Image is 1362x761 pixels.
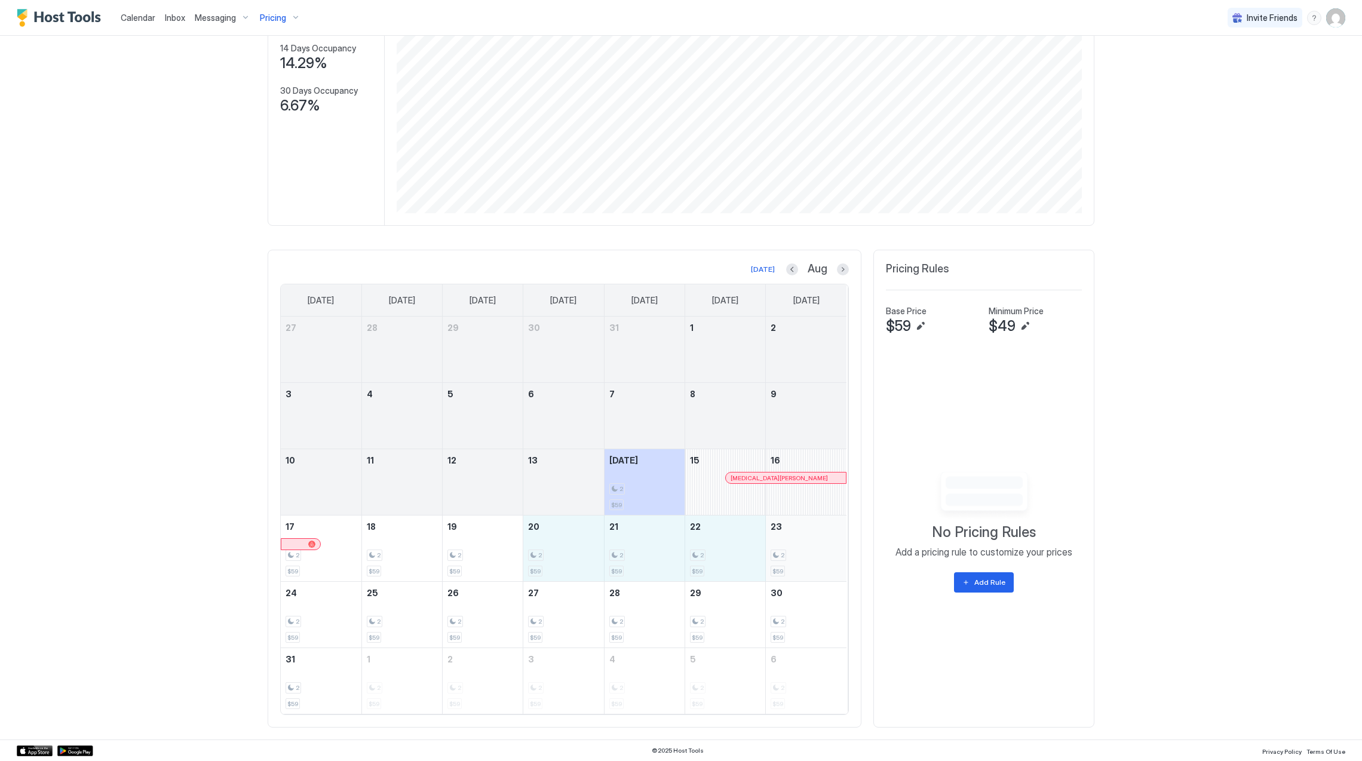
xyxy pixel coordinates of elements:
[749,262,777,277] button: [DATE]
[523,648,604,714] td: September 3, 2025
[362,383,442,405] a: August 4, 2025
[690,455,700,465] span: 15
[281,648,361,670] a: August 31, 2025
[766,515,846,582] td: August 23, 2025
[528,521,539,532] span: 20
[837,263,849,275] button: Next month
[367,521,376,532] span: 18
[1262,748,1302,755] span: Privacy Policy
[281,648,361,714] td: August 31, 2025
[700,551,704,559] span: 2
[1247,13,1297,23] span: Invite Friends
[389,295,415,306] span: [DATE]
[692,567,703,575] span: $59
[611,567,622,575] span: $59
[690,323,694,333] span: 1
[712,295,738,306] span: [DATE]
[362,449,442,471] a: August 11, 2025
[793,295,820,306] span: [DATE]
[17,745,53,756] a: App Store
[449,567,460,575] span: $59
[369,634,379,642] span: $59
[281,515,361,582] td: August 17, 2025
[523,582,603,604] a: August 27, 2025
[604,515,685,582] td: August 21, 2025
[281,317,361,383] td: July 27, 2025
[751,264,775,275] div: [DATE]
[523,648,603,670] a: September 3, 2025
[286,323,296,333] span: 27
[766,383,846,449] td: August 9, 2025
[685,383,765,405] a: August 8, 2025
[766,648,846,714] td: September 6, 2025
[604,317,685,383] td: July 31, 2025
[685,317,765,339] a: August 1, 2025
[604,648,685,714] td: September 4, 2025
[772,567,783,575] span: $59
[609,654,615,664] span: 4
[631,295,658,306] span: [DATE]
[165,13,185,23] span: Inbox
[1306,744,1345,757] a: Terms Of Use
[605,582,685,604] a: August 28, 2025
[377,551,381,559] span: 2
[619,551,623,559] span: 2
[447,521,457,532] span: 19
[281,449,361,471] a: August 10, 2025
[604,383,685,449] td: August 7, 2025
[766,582,846,648] td: August 30, 2025
[57,745,93,756] a: Google Play Store
[609,323,619,333] span: 31
[443,648,523,670] a: September 2, 2025
[685,449,765,471] a: August 15, 2025
[766,449,846,515] td: August 16, 2025
[1306,748,1345,755] span: Terms Of Use
[443,515,523,582] td: August 19, 2025
[470,295,496,306] span: [DATE]
[443,317,523,383] td: July 29, 2025
[781,284,832,317] a: Saturday
[766,449,846,471] a: August 16, 2025
[609,521,618,532] span: 21
[443,317,523,339] a: July 29, 2025
[766,515,846,538] a: August 23, 2025
[121,13,155,23] span: Calendar
[523,383,603,405] a: August 6, 2025
[690,654,696,664] span: 5
[528,455,538,465] span: 13
[808,262,827,276] span: Aug
[443,449,523,471] a: August 12, 2025
[17,9,106,27] div: Host Tools Logo
[605,383,685,405] a: August 7, 2025
[528,389,534,399] span: 6
[449,634,460,642] span: $59
[367,455,374,465] span: 11
[286,654,295,664] span: 31
[281,383,361,449] td: August 3, 2025
[447,588,459,598] span: 26
[530,634,541,642] span: $59
[447,389,453,399] span: 5
[260,13,286,23] span: Pricing
[361,515,442,582] td: August 18, 2025
[886,262,949,276] span: Pricing Rules
[443,515,523,538] a: August 19, 2025
[766,383,846,405] a: August 9, 2025
[281,515,361,538] a: August 17, 2025
[443,383,523,449] td: August 5, 2025
[367,588,378,598] span: 25
[550,295,576,306] span: [DATE]
[443,648,523,714] td: September 2, 2025
[523,317,603,339] a: July 30, 2025
[611,501,622,509] span: $59
[1018,319,1032,333] button: Edit
[989,306,1044,317] span: Minimum Price
[523,317,604,383] td: July 30, 2025
[652,747,704,754] span: © 2025 Host Tools
[989,317,1016,335] span: $49
[287,700,298,708] span: $59
[781,618,784,625] span: 2
[604,582,685,648] td: August 28, 2025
